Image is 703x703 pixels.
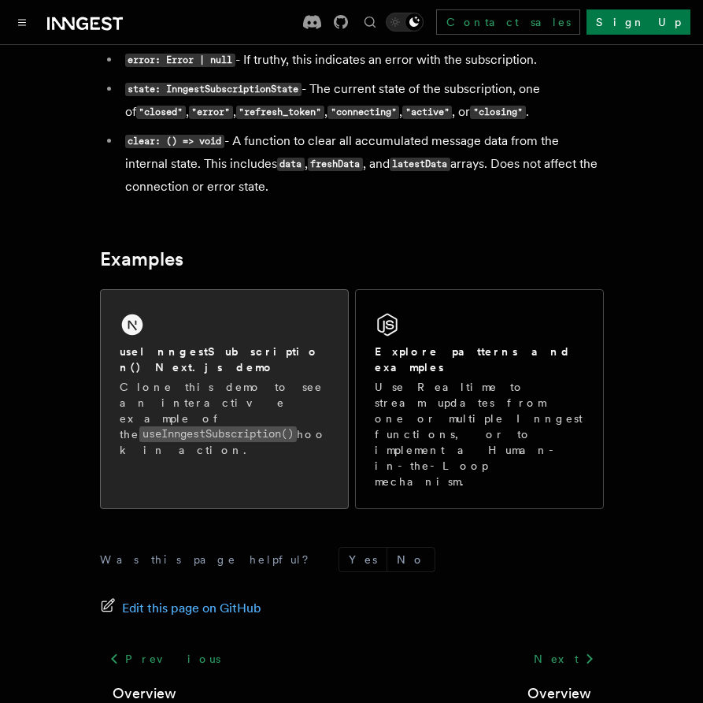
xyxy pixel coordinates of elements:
code: clear: () => void [125,135,224,148]
code: "refresh_token" [236,106,324,119]
a: Examples [100,248,183,270]
button: No [387,548,435,571]
button: Yes [339,548,387,571]
h2: Explore patterns and examples [375,344,584,375]
li: - The current state of the subscription, one of , , , , , or . [120,78,604,124]
span: Edit this page on GitHub [122,597,261,619]
a: Previous [100,645,230,673]
code: freshData [308,158,363,171]
a: useInngestSubscription() Next.js demoClone this demo to see an interactive example of theuseInnge... [100,289,349,509]
code: "error" [189,106,233,119]
code: "closing" [470,106,525,119]
p: Was this page helpful? [100,552,320,567]
a: Sign Up [586,9,690,35]
code: "connecting" [327,106,399,119]
button: Toggle dark mode [386,13,424,32]
code: "active" [402,106,452,119]
p: Clone this demo to see an interactive example of the hook in action. [120,379,329,458]
li: - A function to clear all accumulated message data from the internal state. This includes , , and... [120,130,604,198]
button: Toggle navigation [13,13,31,32]
a: Edit this page on GitHub [100,597,261,619]
code: error: Error | null [125,54,235,67]
p: Use Realtime to stream updates from one or multiple Inngest functions, or to implement a Human-in... [375,379,584,489]
li: - If truthy, this indicates an error with the subscription. [120,49,604,72]
code: latestData [390,158,450,171]
code: state: InngestSubscriptionState [125,83,302,96]
code: data [277,158,305,171]
code: useInngestSubscription() [139,426,297,441]
a: Next [524,645,604,673]
a: Contact sales [436,9,580,35]
code: "closed" [136,106,186,119]
button: Find something... [361,13,379,32]
h2: useInngestSubscription() Next.js demo [120,344,329,375]
a: Explore patterns and examplesUse Realtime to stream updates from one or multiple Inngest function... [355,289,604,509]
